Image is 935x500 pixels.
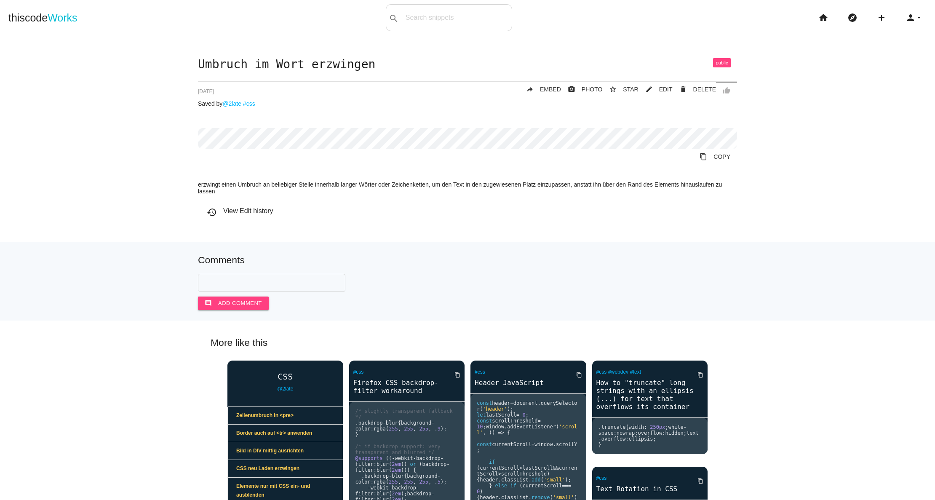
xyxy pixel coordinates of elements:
[645,82,653,97] i: mode_edit
[198,255,737,265] h5: Comments
[389,467,392,473] span: (
[198,297,269,310] button: commentAdd comment
[519,82,561,97] a: replyEMBED
[371,485,389,491] span: webkit
[876,4,887,31] i: add
[389,479,398,485] span: 255
[602,82,638,97] button: star_borderSTAR
[374,467,377,473] span: :
[498,471,501,477] span: >
[355,455,383,461] span: @supports
[407,473,437,479] span: background
[227,372,343,381] h4: CSS
[562,483,571,489] span: ===
[522,465,553,471] span: lastScroll
[697,367,703,382] i: content_copy
[392,473,404,479] span: blur
[617,430,635,436] span: nowrap
[547,471,550,477] span: )
[431,491,434,497] span: -
[475,369,485,375] a: #css
[540,86,561,93] span: EMBED
[446,461,449,467] span: -
[495,483,507,489] span: else
[492,400,510,406] span: header
[277,386,293,392] a: @2late
[413,455,416,461] span: -
[401,467,410,473] span: )))
[413,479,416,485] span: ,
[428,426,431,432] span: ,
[638,82,673,97] a: mode_editEDIT
[697,473,703,489] i: content_copy
[398,426,401,432] span: ,
[486,412,516,418] span: lastScroll
[389,426,398,432] span: 255
[483,430,486,436] span: ,
[389,5,399,32] i: search
[691,473,703,489] a: Copy to Clipboard
[522,483,562,489] span: currentScroll
[228,425,343,442] a: Border auch auf <tr> anwenden
[916,4,922,31] i: arrow_drop_down
[544,477,565,483] span: 'small'
[401,420,431,426] span: background
[374,491,377,497] span: :
[364,473,389,479] span: backdrop
[392,491,401,497] span: 2em
[553,441,556,447] span: .
[626,424,629,430] span: {
[355,467,374,473] span: filter
[477,477,480,483] span: {
[650,424,665,430] span: 250px
[392,485,416,491] span: backdrop
[693,86,716,93] span: DELETE
[538,418,541,424] span: =
[693,149,737,164] a: Copy to Clipboard
[413,426,416,432] span: ,
[477,424,483,430] span: 10
[377,467,389,473] span: blur
[198,88,214,94] span: [DATE]
[477,412,486,418] span: let
[630,369,641,375] a: #text
[582,86,603,93] span: PHOTO
[679,82,687,97] i: delete
[374,426,386,432] span: rgba
[818,4,828,31] i: home
[653,436,656,442] span: ;
[638,430,662,436] span: overflow
[614,430,617,436] span: :
[489,459,495,465] span: if
[198,100,737,107] p: Saved by
[684,430,687,436] span: ;
[668,424,684,430] span: white
[477,424,577,436] span: 'scroll'
[486,424,504,430] span: window
[598,442,601,448] span: }
[532,477,541,483] span: add
[480,406,483,412] span: (
[355,444,444,455] span: /* if backdrop support: very transparent and blurred */
[386,426,389,432] span: (
[492,441,532,447] span: currentScroll
[419,426,428,432] span: 255
[448,367,460,382] a: Copy to Clipboard
[401,9,512,27] input: Search snippets
[847,4,858,31] i: explore
[684,424,687,430] span: -
[383,420,386,426] span: -
[358,420,383,426] span: backdrop
[389,491,392,497] span: (
[480,477,498,483] span: header
[398,479,401,485] span: ,
[386,5,401,31] button: search
[576,367,582,382] i: content_copy
[489,483,492,489] span: }
[441,479,446,485] span: );
[629,436,653,442] span: ellipsis
[419,461,422,467] span: (
[556,441,577,447] span: scrollY
[483,406,507,412] span: 'header'
[534,441,553,447] span: window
